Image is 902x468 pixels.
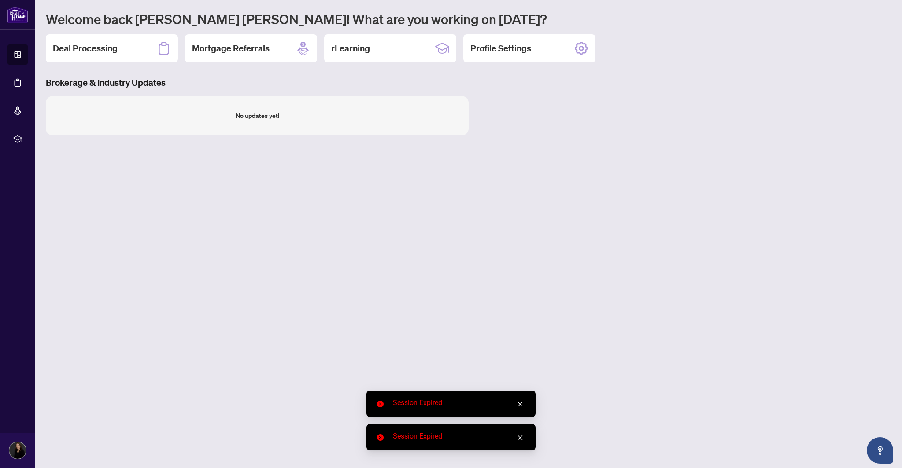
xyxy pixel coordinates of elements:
[515,399,525,409] a: Close
[331,42,370,55] h2: rLearning
[7,7,28,23] img: logo
[236,111,279,121] div: No updates yet!
[53,42,118,55] h2: Deal Processing
[46,77,891,89] h3: Brokerage & Industry Updates
[9,442,26,459] img: Profile Icon
[393,398,525,408] div: Session Expired
[867,437,893,464] button: Open asap
[192,42,270,55] h2: Mortgage Referrals
[377,401,384,407] span: close-circle
[517,401,523,407] span: close
[46,11,891,27] h1: Welcome back [PERSON_NAME] [PERSON_NAME]! What are you working on [DATE]?
[517,435,523,441] span: close
[393,431,525,442] div: Session Expired
[470,42,531,55] h2: Profile Settings
[515,433,525,442] a: Close
[377,434,384,441] span: close-circle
